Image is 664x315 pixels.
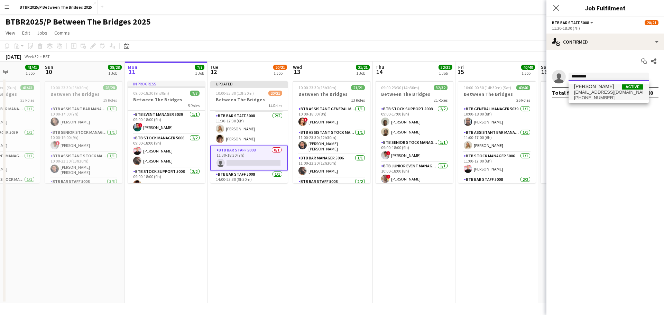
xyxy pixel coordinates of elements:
[376,81,453,183] app-job-card: 09:00-23:30 (14h30m)32/32Between The Bridges21 RolesBTB Stock support 50082/209:00-17:00 (8h)[PER...
[304,118,308,122] span: !
[108,71,121,76] div: 1 Job
[45,64,53,70] span: Sun
[464,85,511,90] span: 10:00-00:30 (14h30m) (Sat)
[522,71,535,76] div: 1 Job
[546,3,664,12] h3: Job Fulfilment
[293,129,370,154] app-card-role: BTB Assistant Stock Manager 50061/111:00-23:30 (12h30m)[PERSON_NAME] [PERSON_NAME]
[103,98,117,103] span: 19 Roles
[293,91,370,97] h3: Between The Bridges
[45,105,122,129] app-card-role: BTB Assistant Bar Manager 50061/110:00-17:00 (7h)[PERSON_NAME]
[376,64,384,70] span: Thu
[574,90,643,95] span: jsturner92@icloud.com
[45,81,122,183] div: 10:00-23:30 (13h30m)28/28Between The Bridges19 RolesBTB Assistant Bar Manager 50061/110:00-17:00 ...
[293,154,370,178] app-card-role: BTB Bar Manager 50061/111:00-23:30 (12h30m)[PERSON_NAME]
[34,28,50,37] a: Jobs
[6,30,15,36] span: View
[552,89,575,96] div: Total fee
[274,71,287,76] div: 1 Job
[356,65,370,70] span: 21/21
[458,91,536,97] h3: Between The Bridges
[376,91,453,97] h3: Between The Bridges
[25,65,39,70] span: 41/41
[128,81,205,183] div: In progress09:00-18:30 (9h30m)7/7Between The Bridges5 RolesBTB Event Manager 50391/109:00-18:00 (...
[3,28,18,37] a: View
[381,85,419,90] span: 09:00-23:30 (14h30m)
[541,81,618,183] app-job-card: 10:00-00:30 (14h30m) (Sun)33/33Between The Bridges24 RolesBTB Bar Manager 50061/110:00-17:00 (7h)...
[210,81,288,183] app-job-card: Updated10:00-23:30 (13h30m)20/21Between The Bridges14 Roles[PERSON_NAME]BTB Senior Stock Manager ...
[574,95,643,101] span: +447568328402
[210,112,288,146] app-card-role: BTB Bar Staff 50082/211:30-17:30 (6h)[PERSON_NAME][PERSON_NAME]
[356,71,369,76] div: 1 Job
[351,98,365,103] span: 13 Roles
[293,81,370,183] app-job-card: 10:00-23:30 (13h30m)21/21Between The Bridges13 RolesBTB Assistant General Manager 50061/110:00-18...
[541,91,618,97] h3: Between The Bridges
[45,152,122,178] app-card-role: BTB Assistant Stock Manager 50061/110:00-23:30 (13h30m)[PERSON_NAME] [PERSON_NAME]
[292,68,302,76] span: 13
[273,65,287,70] span: 20/21
[188,103,200,108] span: 5 Roles
[195,71,204,76] div: 1 Job
[457,68,464,76] span: 15
[14,0,98,14] button: BTBR2025/P Between The Bridges 2025
[133,91,169,96] span: 09:00-18:30 (9h30m)
[45,91,122,97] h3: Between The Bridges
[458,152,536,176] app-card-role: BTB Stock Manager 50061/111:00-17:00 (6h)[PERSON_NAME]
[216,91,254,96] span: 10:00-23:30 (13h30m)
[541,105,618,129] app-card-role: BTB Bar Manager 50061/110:00-17:00 (7h)[PERSON_NAME]
[22,30,30,36] span: Edit
[128,81,205,86] div: In progress
[128,134,205,168] app-card-role: BTB Stock Manager 50062/209:00-18:00 (9h)[PERSON_NAME][PERSON_NAME]
[540,68,548,76] span: 16
[268,91,282,96] span: 20/21
[434,98,448,103] span: 21 Roles
[458,81,536,183] app-job-card: 10:00-00:30 (14h30m) (Sat)40/40Between The Bridges26 RolesBTB General Manager 50391/110:00-18:00 ...
[622,84,643,90] span: Active
[43,54,50,59] div: BST
[552,26,658,31] div: 11:30-18:30 (7h)
[210,64,218,70] span: Tue
[386,175,390,179] span: !
[209,68,218,76] span: 12
[23,54,40,59] span: Week 32
[210,170,288,194] app-card-role: BTB Bar Staff 50081/114:00-23:30 (9h30m)
[44,68,53,76] span: 10
[541,152,618,176] app-card-role: BTB Stock Manager 50061/110:00-19:00 (9h)[PERSON_NAME]
[458,129,536,152] app-card-role: BTB Assistant Bar Manager 50061/111:00-17:00 (6h)[PERSON_NAME]
[128,64,137,70] span: Mon
[20,85,34,90] span: 41/41
[541,176,618,199] app-card-role: BTB Stock support 50081/110:00-23:30 (13h30m)
[541,129,618,152] app-card-role: BTB Junior Event Manager 50391/110:00-19:00 (9h)![PERSON_NAME]
[45,129,122,152] app-card-role: BTB Senior Stock Manager 50061/110:00-19:00 (9h)![PERSON_NAME]
[439,71,452,76] div: 1 Job
[26,71,39,76] div: 1 Job
[434,85,448,90] span: 32/32
[190,91,200,96] span: 7/7
[458,105,536,129] app-card-role: BTB General Manager 50391/110:00-18:00 (8h)[PERSON_NAME]
[546,34,664,50] div: Confirmed
[103,85,117,90] span: 28/28
[516,85,530,90] span: 40/40
[386,151,390,155] span: !
[458,176,536,209] app-card-role: BTB Bar Staff 50082/211:30-17:30 (6h)
[298,85,336,90] span: 10:00-23:30 (13h30m)
[50,85,89,90] span: 10:00-23:30 (13h30m)
[138,123,142,127] span: !
[293,105,370,129] app-card-role: BTB Assistant General Manager 50061/110:00-18:00 (8h)![PERSON_NAME]
[56,141,60,145] span: !
[293,178,370,211] app-card-role: BTB Bar Staff 50082/2
[375,68,384,76] span: 14
[210,81,288,86] div: Updated
[210,96,288,103] h3: Between The Bridges
[127,68,137,76] span: 11
[541,64,548,70] span: Sat
[376,139,453,162] app-card-role: BTB Senior Stock Manager 50061/109:00-18:00 (9h)![PERSON_NAME]
[6,53,21,60] div: [DATE]
[268,103,282,108] span: 14 Roles
[37,30,47,36] span: Jobs
[293,64,302,70] span: Wed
